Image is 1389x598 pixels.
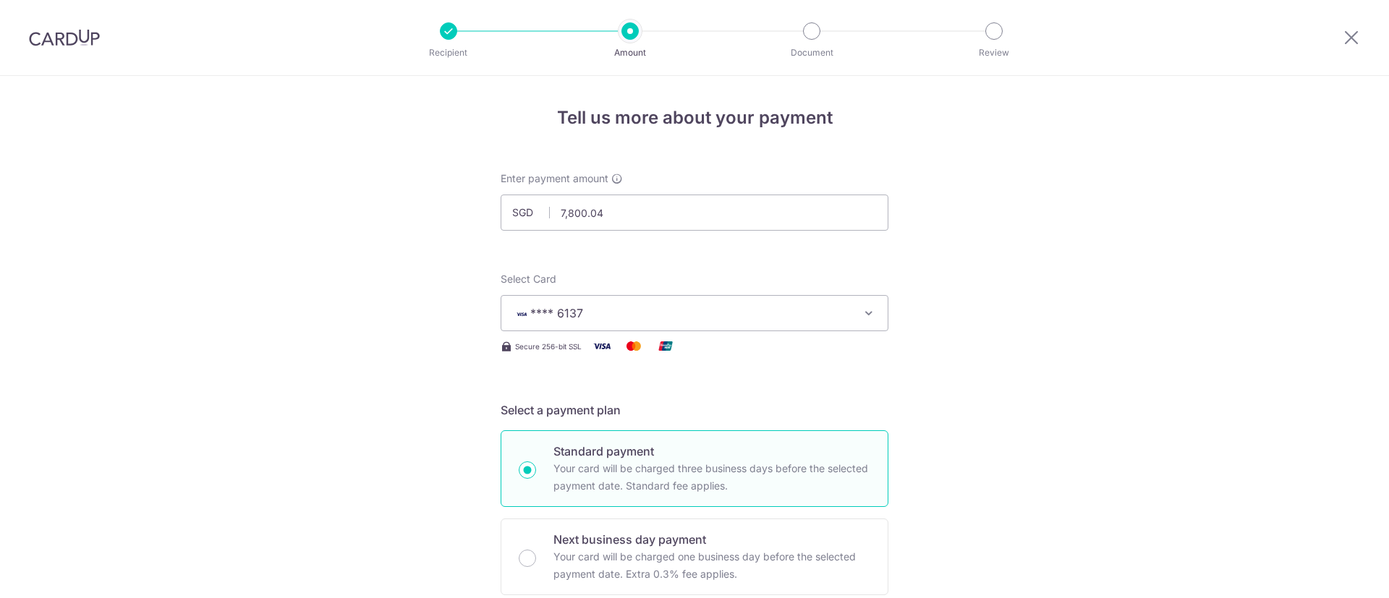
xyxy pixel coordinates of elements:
[940,46,1048,60] p: Review
[553,531,870,548] p: Next business day payment
[501,105,888,131] h4: Tell us more about your payment
[758,46,865,60] p: Document
[577,46,684,60] p: Amount
[553,443,870,460] p: Standard payment
[553,460,870,495] p: Your card will be charged three business days before the selected payment date. Standard fee appl...
[501,273,556,285] span: translation missing: en.payables.payment_networks.credit_card.summary.labels.select_card
[501,401,888,419] h5: Select a payment plan
[501,171,608,186] span: Enter payment amount
[515,341,582,352] span: Secure 256-bit SSL
[553,548,870,583] p: Your card will be charged one business day before the selected payment date. Extra 0.3% fee applies.
[513,309,530,319] img: VISA
[395,46,502,60] p: Recipient
[587,337,616,355] img: Visa
[512,205,550,220] span: SGD
[29,29,100,46] img: CardUp
[501,195,888,231] input: 0.00
[619,337,648,355] img: Mastercard
[651,337,680,355] img: Union Pay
